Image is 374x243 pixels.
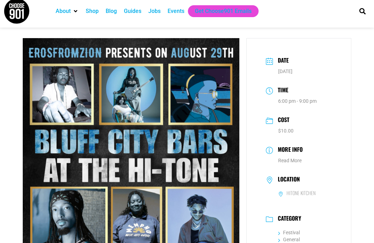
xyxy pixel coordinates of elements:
span: [DATE] [278,69,292,74]
a: Jobs [148,7,161,15]
h3: More Info [274,145,302,155]
dd: $10.00 [266,127,332,135]
a: Read More [278,158,301,163]
h6: HiTone Kitchen [286,190,315,196]
a: Get Choose901 Emails [195,7,252,15]
a: Shop [86,7,99,15]
a: General [278,237,299,242]
h3: Date [274,56,288,66]
a: About [56,7,71,15]
a: Guides [124,7,141,15]
h3: Cost [274,115,289,126]
a: Festival [278,230,299,235]
div: Search [357,5,368,17]
abbr: 6:00 pm - 9:00 pm [278,98,316,104]
a: Events [168,7,184,15]
h3: Time [274,86,288,96]
nav: Main nav [52,5,349,17]
a: Blog [106,7,117,15]
h3: Location [274,176,299,184]
h3: Category [274,215,301,223]
div: About [52,5,82,17]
